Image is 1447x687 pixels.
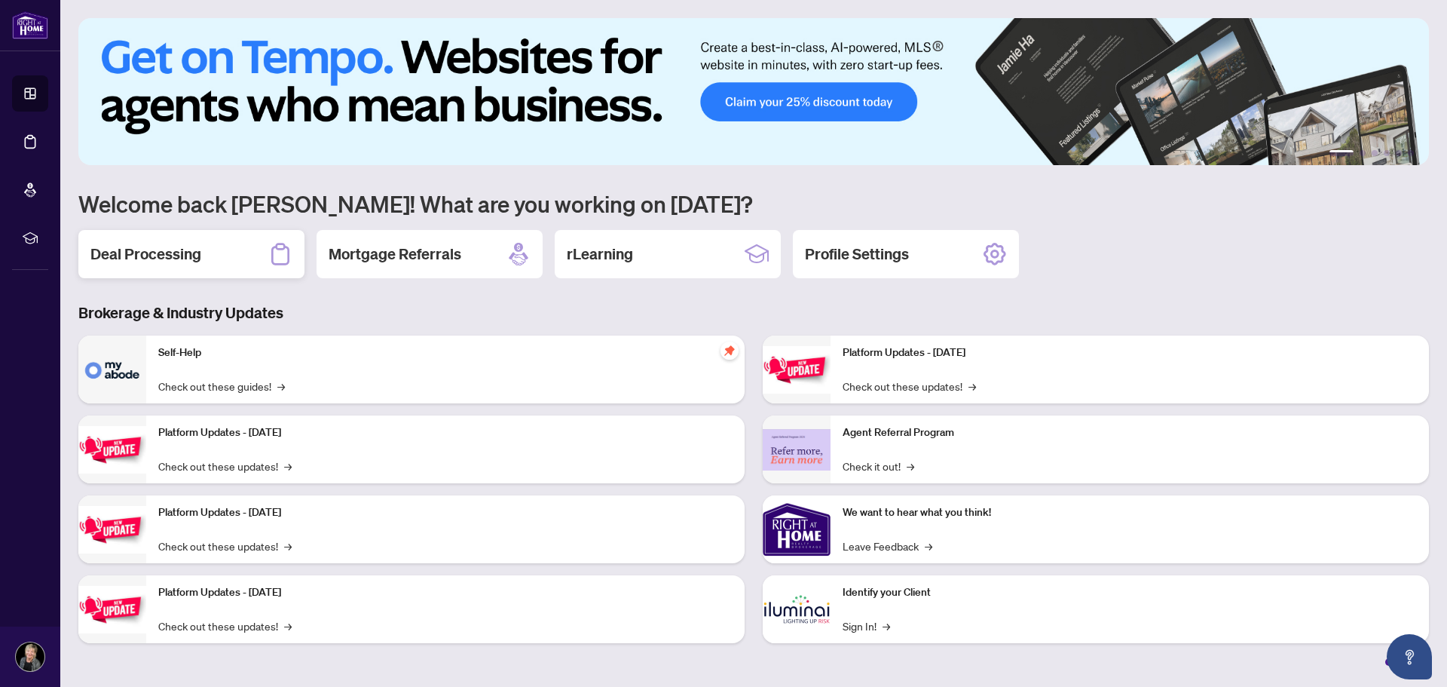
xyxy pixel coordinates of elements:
[158,618,292,634] a: Check out these updates!→
[277,378,285,394] span: →
[1396,150,1402,156] button: 5
[843,584,1417,601] p: Identify your Client
[158,505,733,521] p: Platform Updates - [DATE]
[78,506,146,554] img: Platform Updates - July 21, 2025
[78,336,146,403] img: Self-Help
[843,618,890,634] a: Sign In!→
[284,458,292,474] span: →
[78,189,1429,218] h1: Welcome back [PERSON_NAME]! What are you working on [DATE]?
[843,458,914,474] a: Check it out!→
[763,495,831,563] img: We want to hear what you think!
[843,345,1417,361] p: Platform Updates - [DATE]
[158,458,292,474] a: Check out these updates!→
[78,18,1429,165] img: Slide 0
[968,378,976,394] span: →
[805,244,909,265] h2: Profile Settings
[158,538,292,554] a: Check out these updates!→
[12,11,48,39] img: logo
[329,244,461,265] h2: Mortgage Referrals
[16,643,44,671] img: Profile Icon
[1408,150,1414,156] button: 6
[720,342,739,360] span: pushpin
[90,244,201,265] h2: Deal Processing
[284,618,292,634] span: →
[1360,150,1366,156] button: 2
[1372,150,1378,156] button: 3
[843,538,932,554] a: Leave Feedback→
[1387,634,1432,679] button: Open asap
[763,429,831,471] img: Agent Referral Program
[567,244,633,265] h2: rLearning
[158,345,733,361] p: Self-Help
[78,302,1429,324] h3: Brokerage & Industry Updates
[158,378,285,394] a: Check out these guides!→
[907,458,914,474] span: →
[883,618,890,634] span: →
[284,538,292,554] span: →
[1384,150,1390,156] button: 4
[78,586,146,633] img: Platform Updates - July 8, 2025
[1329,150,1354,156] button: 1
[843,425,1417,441] p: Agent Referral Program
[843,378,976,394] a: Check out these updates!→
[925,538,932,554] span: →
[78,426,146,474] img: Platform Updates - September 16, 2025
[763,575,831,643] img: Identify your Client
[763,346,831,394] img: Platform Updates - June 23, 2025
[158,584,733,601] p: Platform Updates - [DATE]
[843,505,1417,521] p: We want to hear what you think!
[158,425,733,441] p: Platform Updates - [DATE]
